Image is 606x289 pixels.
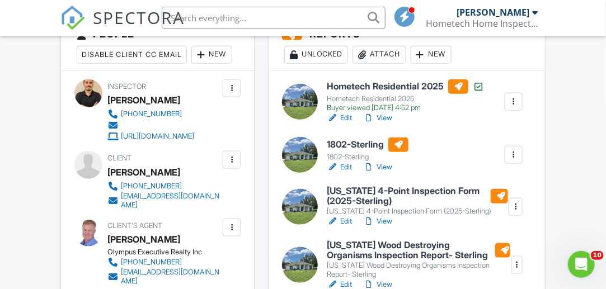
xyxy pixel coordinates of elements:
div: 1802-Sterling [327,153,408,162]
a: Hometech Residential 2025 Hometech Residential 2025 Buyer viewed [DATE] 4:52 pm [327,79,484,113]
span: Client's Agent [107,221,162,230]
a: View [363,216,392,227]
span: 10 [591,251,604,260]
h6: 1802-Sterling [327,138,408,152]
div: Attach [353,46,406,64]
div: [US_STATE] Wood Destroying Organisms Inspection Report- Sterling [327,261,510,279]
div: Hometech Residential 2025 [327,94,484,103]
h6: [US_STATE] Wood Destroying Organisms Inspection Report- Sterling [327,240,510,260]
a: [US_STATE] Wood Destroying Organisms Inspection Report- Sterling [US_STATE] Wood Destroying Organ... [327,240,510,279]
a: Edit [327,162,352,173]
div: Olympus Executive Realty Inc [107,248,229,257]
img: The Best Home Inspection Software - Spectora [60,6,85,30]
a: [EMAIL_ADDRESS][DOMAIN_NAME] [107,192,220,210]
a: [PHONE_NUMBER] [107,257,220,268]
div: [PHONE_NUMBER] [121,182,182,191]
a: View [363,112,392,124]
a: SPECTORA [60,15,185,39]
h3: People [61,20,254,71]
div: New [411,46,452,64]
div: [PERSON_NAME] [457,7,530,18]
div: Buyer viewed [DATE] 4:52 pm [327,103,484,112]
div: [EMAIL_ADDRESS][DOMAIN_NAME] [121,268,220,286]
div: New [191,46,232,64]
a: Edit [327,216,352,227]
a: View [363,162,392,173]
a: 1802-Sterling 1802-Sterling [327,138,408,162]
input: Search everything... [162,7,386,29]
a: [PHONE_NUMBER] [107,181,220,192]
a: [PERSON_NAME] [107,231,180,248]
div: [EMAIL_ADDRESS][DOMAIN_NAME] [121,192,220,210]
div: [URL][DOMAIN_NAME] [121,132,194,141]
div: [PERSON_NAME] [107,164,180,181]
h6: Hometech Residential 2025 [327,79,484,94]
div: Disable Client CC Email [77,46,187,64]
div: Hometech Home Inspections [426,18,538,29]
span: SPECTORA [93,6,185,29]
a: [PHONE_NUMBER] [107,108,194,120]
div: [PERSON_NAME] [107,92,180,108]
div: [PHONE_NUMBER] [121,110,182,119]
a: [US_STATE] 4-Point Inspection Form (2025-Sterling) [US_STATE] 4-Point Inspection Form (2025-Sterl... [327,186,508,216]
iframe: Intercom live chat [568,251,595,278]
span: Inspector [107,82,146,91]
a: Edit [327,112,352,124]
a: [EMAIL_ADDRESS][DOMAIN_NAME] [107,268,220,286]
div: Unlocked [284,46,348,64]
span: Client [107,154,131,162]
h6: [US_STATE] 4-Point Inspection Form (2025-Sterling) [327,186,508,206]
h3: Reports [269,20,544,71]
div: [US_STATE] 4-Point Inspection Form (2025-Sterling) [327,207,508,216]
a: [URL][DOMAIN_NAME] [107,131,194,142]
div: [PHONE_NUMBER] [121,258,182,267]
